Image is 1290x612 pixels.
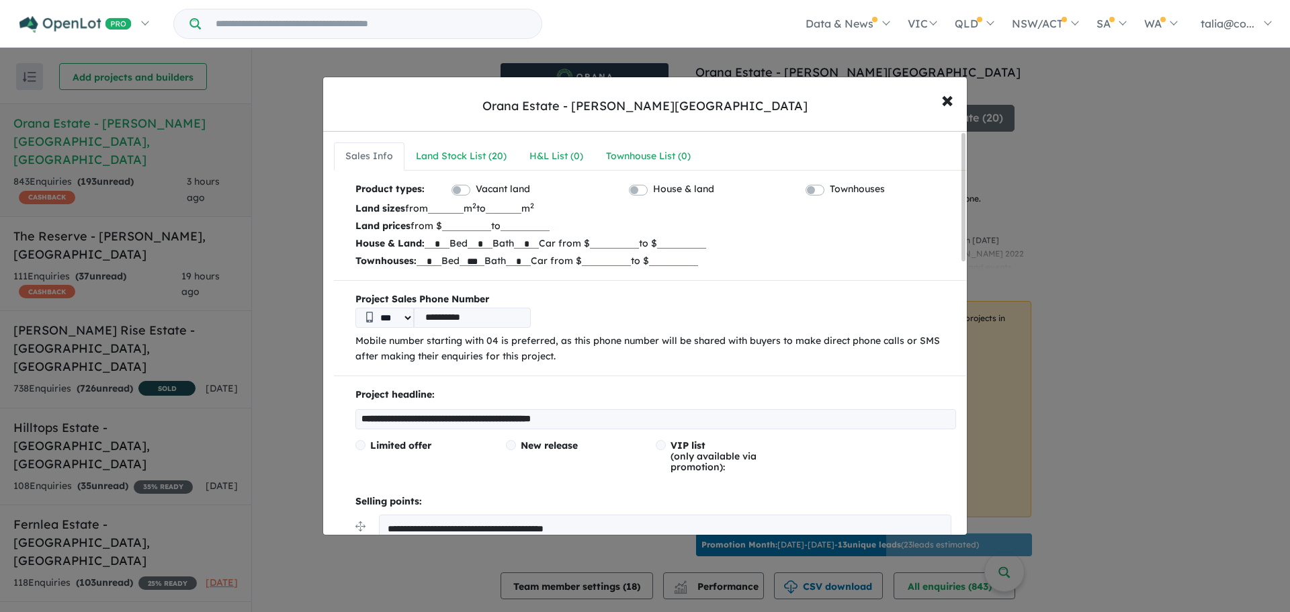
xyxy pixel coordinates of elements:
[355,292,956,308] b: Project Sales Phone Number
[355,202,405,214] b: Land sizes
[345,148,393,165] div: Sales Info
[521,439,578,451] span: New release
[355,220,411,232] b: Land prices
[830,181,885,198] label: Townhouses
[530,201,534,210] sup: 2
[355,252,956,269] p: Bed Bath Car from $ to $
[19,16,132,33] img: Openlot PRO Logo White
[355,333,956,365] p: Mobile number starting with 04 is preferred, as this phone number will be shared with buyers to m...
[355,217,956,234] p: from $ to
[1201,17,1254,30] span: talia@co...
[355,181,425,200] b: Product types:
[204,9,539,38] input: Try estate name, suburb, builder or developer
[355,387,956,403] p: Project headline:
[355,234,956,252] p: Bed Bath Car from $ to $
[472,201,476,210] sup: 2
[476,181,530,198] label: Vacant land
[606,148,691,165] div: Townhouse List ( 0 )
[355,255,417,267] b: Townhouses:
[416,148,507,165] div: Land Stock List ( 20 )
[355,494,956,510] p: Selling points:
[366,312,373,322] img: Phone icon
[671,439,705,451] span: VIP list
[671,439,757,473] span: (only available via promotion):
[529,148,583,165] div: H&L List ( 0 )
[355,200,956,217] p: from m to m
[355,237,425,249] b: House & Land:
[482,97,808,115] div: Orana Estate - [PERSON_NAME][GEOGRAPHIC_DATA]
[355,521,365,531] img: drag.svg
[370,439,431,451] span: Limited offer
[941,85,953,114] span: ×
[653,181,714,198] label: House & land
